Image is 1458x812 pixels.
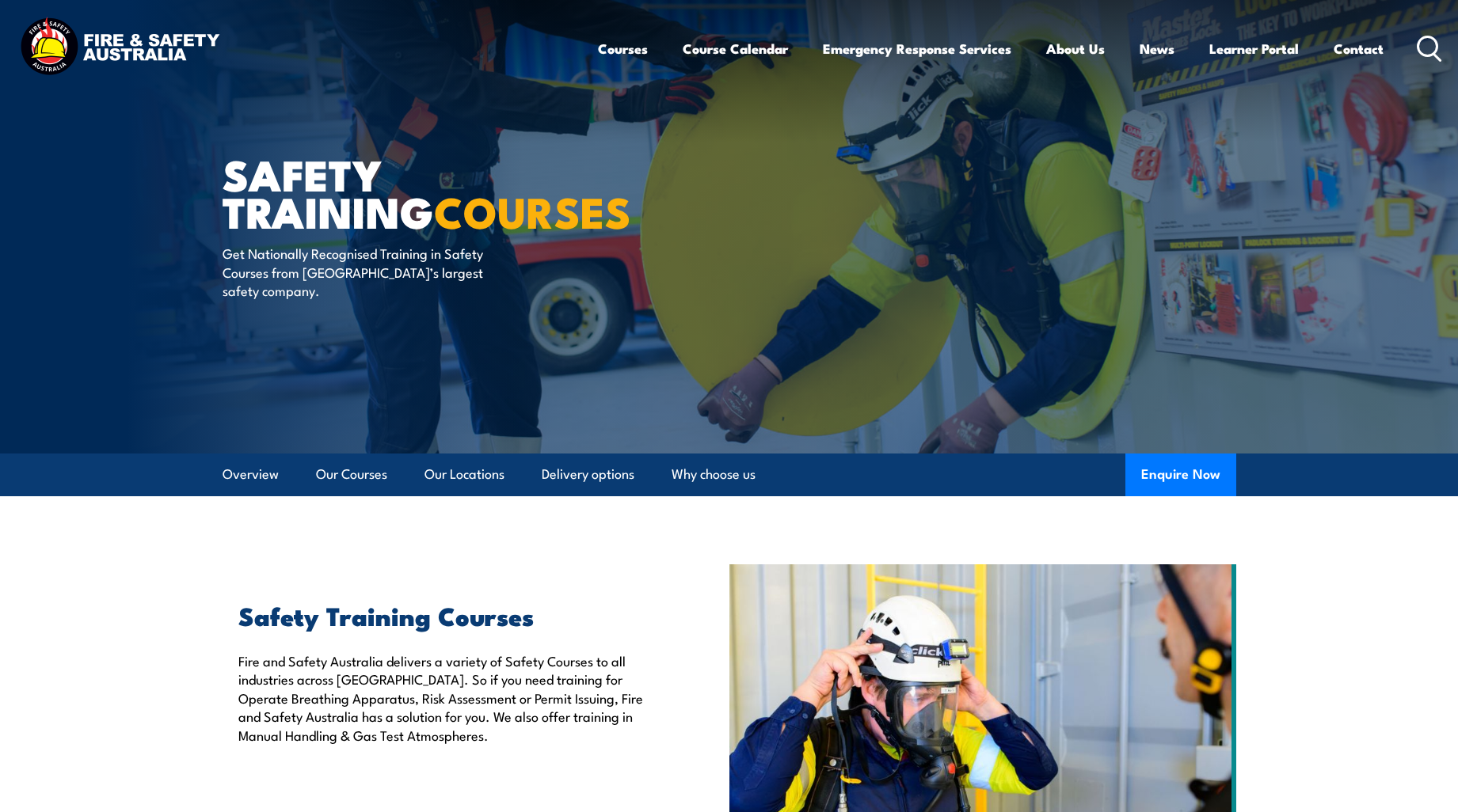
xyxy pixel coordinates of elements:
h1: Safety Training [223,155,614,229]
a: About Us [1046,28,1105,70]
a: Overview [223,453,279,495]
p: Fire and Safety Australia delivers a variety of Safety Courses to all industries across [GEOGRAPH... [238,651,657,744]
a: Course Calendar [683,28,788,70]
button: Enquire Now [1125,453,1236,496]
a: Learner Portal [1209,28,1299,70]
a: Courses [598,28,648,70]
a: Contact [1334,28,1384,70]
a: News [1140,28,1174,70]
h2: Safety Training Courses [238,604,657,626]
a: Our Locations [424,453,504,495]
strong: COURSES [434,177,631,243]
a: Why choose us [672,453,756,495]
a: Our Courses [316,453,387,495]
a: Emergency Response Services [823,28,1011,70]
p: Get Nationally Recognised Training in Safety Courses from [GEOGRAPHIC_DATA]’s largest safety comp... [223,244,512,299]
a: Delivery options [542,453,634,495]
